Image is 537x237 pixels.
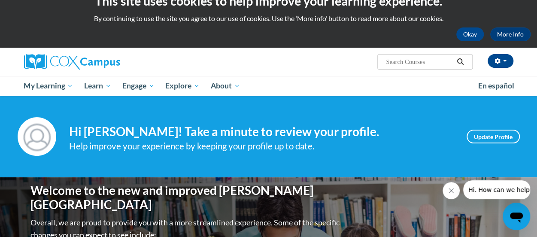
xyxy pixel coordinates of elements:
span: Hi. How can we help? [5,6,70,13]
span: Engage [122,81,155,91]
button: Account Settings [488,54,513,68]
span: Learn [84,81,111,91]
button: Search [454,57,467,67]
div: Main menu [18,76,520,96]
iframe: Message from company [463,180,530,199]
iframe: Button to launch messaging window [503,203,530,230]
a: Update Profile [467,130,520,143]
h4: Hi [PERSON_NAME]! Take a minute to review your profile. [69,125,454,139]
img: Cox Campus [24,54,120,70]
a: My Learning [18,76,79,96]
a: More Info [490,27,531,41]
h1: Welcome to the new and improved [PERSON_NAME][GEOGRAPHIC_DATA] [30,183,342,212]
span: About [211,81,240,91]
div: Help improve your experience by keeping your profile up to date. [69,139,454,153]
a: Learn [79,76,117,96]
button: Okay [456,27,484,41]
p: By continuing to use the site you agree to our use of cookies. Use the ‘More info’ button to read... [6,14,531,23]
a: Cox Campus [24,54,179,70]
span: En español [478,81,514,90]
a: Explore [160,76,205,96]
a: About [205,76,246,96]
span: Explore [165,81,200,91]
a: En español [473,77,520,95]
input: Search Courses [385,57,454,67]
img: Profile Image [18,117,56,156]
a: Engage [117,76,160,96]
iframe: Close message [443,182,460,199]
span: My Learning [24,81,73,91]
